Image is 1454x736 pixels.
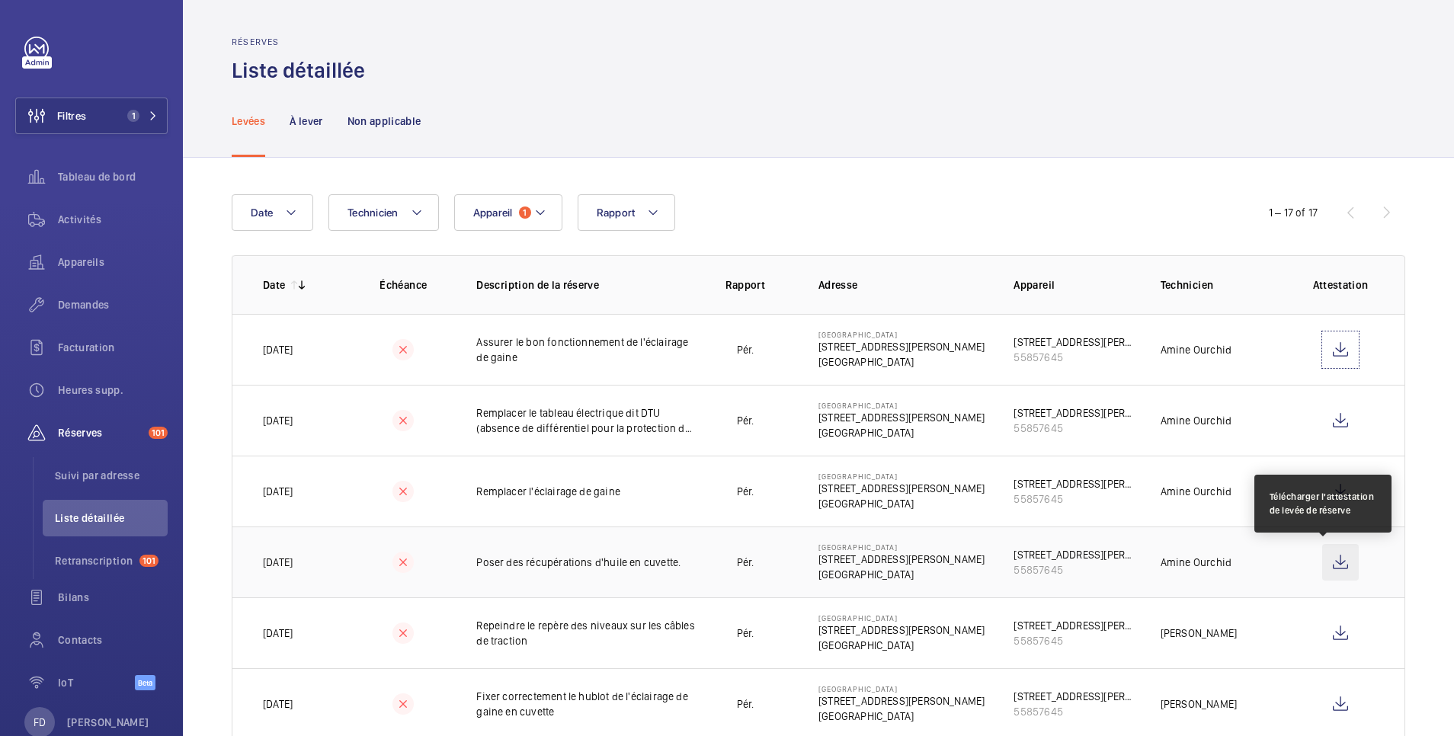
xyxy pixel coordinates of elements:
[58,425,143,440] span: Réserves
[737,696,754,712] p: Pér.
[58,212,168,227] span: Activités
[1014,547,1135,562] div: [STREET_ADDRESS][PERSON_NAME]
[263,626,293,641] p: [DATE]
[818,410,985,425] p: [STREET_ADDRESS][PERSON_NAME]
[365,277,441,293] p: Échéance
[1014,334,1135,350] div: [STREET_ADDRESS][PERSON_NAME]
[263,413,293,428] p: [DATE]
[597,206,636,219] span: Rapport
[1014,562,1135,578] div: 55857645
[1161,342,1231,357] p: Amine Ourchid
[737,484,754,499] p: Pér.
[818,622,985,638] p: [STREET_ADDRESS][PERSON_NAME]
[1014,491,1135,507] div: 55857645
[1014,350,1135,365] div: 55857645
[328,194,439,231] button: Technicien
[263,342,293,357] p: [DATE]
[476,334,696,365] p: Assurer le bon fonctionnement de l'éclairage de gaine
[58,590,168,605] span: Bilans
[737,555,754,570] p: Pér.
[818,709,985,724] p: [GEOGRAPHIC_DATA]
[818,552,985,567] p: [STREET_ADDRESS][PERSON_NAME]
[473,206,513,219] span: Appareil
[454,194,562,231] button: Appareil1
[1161,277,1283,293] p: Technicien
[149,427,168,439] span: 101
[263,555,293,570] p: [DATE]
[1014,689,1135,704] div: [STREET_ADDRESS][PERSON_NAME]
[55,468,168,483] span: Suivi par adresse
[1307,277,1374,293] p: Attestation
[1161,626,1237,641] p: [PERSON_NAME]
[58,340,168,355] span: Facturation
[707,277,783,293] p: Rapport
[58,632,168,648] span: Contacts
[476,618,696,648] p: Repeindre le repère des niveaux sur les câbles de traction
[232,37,374,47] h2: Réserves
[818,330,985,339] p: [GEOGRAPHIC_DATA]
[347,206,399,219] span: Technicien
[232,194,313,231] button: Date
[263,484,293,499] p: [DATE]
[58,382,168,398] span: Heures supp.
[1014,633,1135,648] div: 55857645
[290,114,322,129] p: À lever
[818,542,985,552] p: [GEOGRAPHIC_DATA]
[1014,704,1135,719] div: 55857645
[578,194,676,231] button: Rapport
[818,693,985,709] p: [STREET_ADDRESS][PERSON_NAME]
[818,613,985,622] p: [GEOGRAPHIC_DATA]
[818,496,985,511] p: [GEOGRAPHIC_DATA]
[139,555,159,567] span: 101
[263,277,285,293] p: Date
[476,689,696,719] p: Fixer correctement le hublot de l'éclairage de gaine en cuvette
[476,555,696,570] p: Poser des récupérations d'huile en cuvette.
[1014,421,1135,436] div: 55857645
[347,114,421,129] p: Non applicable
[251,206,273,219] span: Date
[818,684,985,693] p: [GEOGRAPHIC_DATA]
[818,425,985,440] p: [GEOGRAPHIC_DATA]
[58,675,135,690] span: IoT
[1014,277,1135,293] p: Appareil
[15,98,168,134] button: Filtres1
[737,413,754,428] p: Pér.
[818,567,985,582] p: [GEOGRAPHIC_DATA]
[476,277,696,293] p: Description de la réserve
[818,354,985,370] p: [GEOGRAPHIC_DATA]
[58,169,168,184] span: Tableau de bord
[127,110,139,122] span: 1
[232,56,374,85] h1: Liste détaillée
[58,297,168,312] span: Demandes
[135,675,155,690] span: Beta
[818,401,985,410] p: [GEOGRAPHIC_DATA]
[232,114,265,129] p: Levées
[818,472,985,481] p: [GEOGRAPHIC_DATA]
[1269,205,1318,220] div: 1 – 17 of 17
[263,696,293,712] p: [DATE]
[67,715,149,730] p: [PERSON_NAME]
[55,553,133,568] span: Retranscription
[58,254,168,270] span: Appareils
[818,339,985,354] p: [STREET_ADDRESS][PERSON_NAME]
[57,108,86,123] span: Filtres
[737,626,754,641] p: Pér.
[818,277,989,293] p: Adresse
[1161,696,1237,712] p: [PERSON_NAME]
[1270,490,1376,517] div: Télécharger l'attestation de levée de réserve
[1014,618,1135,633] div: [STREET_ADDRESS][PERSON_NAME]
[1161,413,1231,428] p: Amine Ourchid
[818,481,985,496] p: [STREET_ADDRESS][PERSON_NAME]
[1161,484,1231,499] p: Amine Ourchid
[1161,555,1231,570] p: Amine Ourchid
[818,638,985,653] p: [GEOGRAPHIC_DATA]
[34,715,46,730] p: FD
[476,405,696,436] p: Remplacer le tableau électrique dit DTU (absence de différentiel pour la protection des éclairage...
[55,510,168,526] span: Liste détaillée
[1014,405,1135,421] div: [STREET_ADDRESS][PERSON_NAME]
[1014,476,1135,491] div: [STREET_ADDRESS][PERSON_NAME]
[519,206,531,219] span: 1
[476,484,696,499] p: Remplacer l'éclairage de gaine
[737,342,754,357] p: Pér.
